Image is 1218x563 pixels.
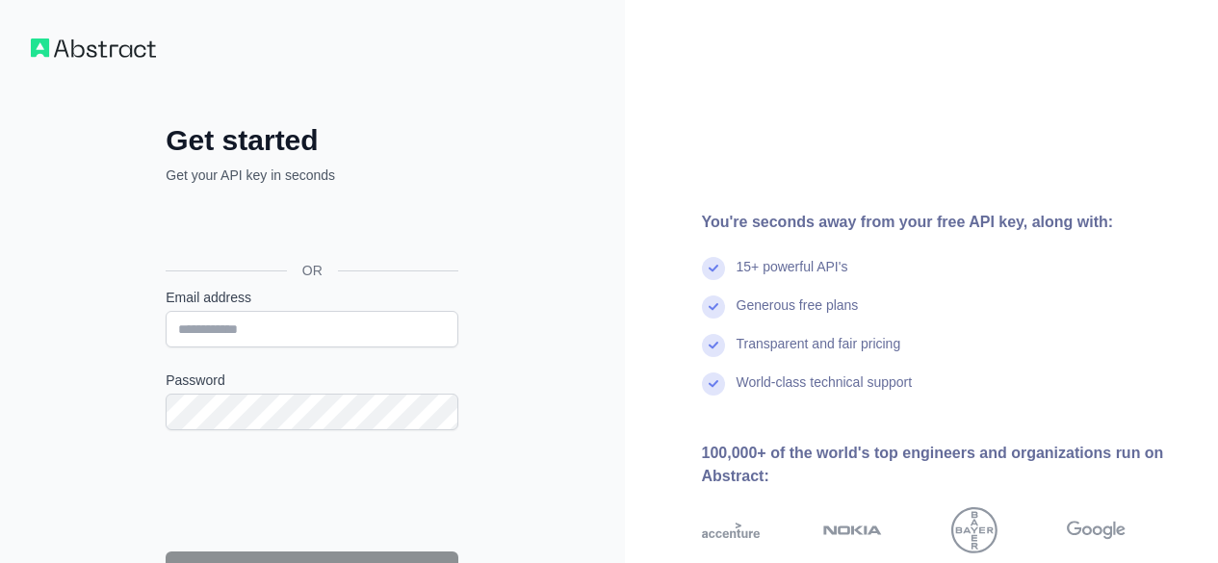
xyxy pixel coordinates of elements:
div: 100,000+ of the world's top engineers and organizations run on Abstract: [702,442,1188,488]
iframe: reCAPTCHA [166,453,458,528]
div: World-class technical support [737,372,913,411]
img: check mark [702,372,725,396]
img: bayer [951,507,998,553]
img: Workflow [31,38,156,58]
img: check mark [702,257,725,280]
div: Generous free plans [737,295,859,334]
img: check mark [702,295,725,319]
div: 15+ powerful API's [737,257,848,295]
iframe: Sign in with Google Button [156,206,464,248]
img: google [1067,507,1126,553]
h2: Get started [166,123,458,158]
label: Password [166,371,458,390]
div: You're seconds away from your free API key, along with: [702,211,1188,234]
img: accenture [702,507,761,553]
div: Transparent and fair pricing [737,334,901,372]
img: check mark [702,334,725,357]
p: Get your API key in seconds [166,166,458,185]
span: OR [287,261,338,280]
img: nokia [823,507,882,553]
label: Email address [166,288,458,307]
